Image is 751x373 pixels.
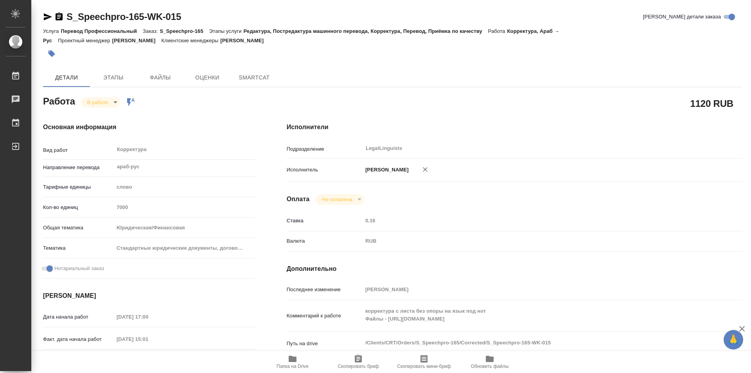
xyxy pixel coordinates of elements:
p: Дата начала работ [43,313,114,321]
p: Кол-во единиц [43,204,114,211]
span: Нотариальный заказ [54,265,104,272]
span: [PERSON_NAME] детали заказа [643,13,721,21]
input: Пустое поле [114,333,182,345]
span: Этапы [95,73,132,83]
p: Направление перевода [43,164,114,171]
input: Пустое поле [363,215,704,226]
h2: Работа [43,94,75,108]
input: Пустое поле [114,202,255,213]
p: Вид работ [43,146,114,154]
p: Проектный менеджер [58,38,112,43]
button: Обновить файлы [457,351,523,373]
p: Тематика [43,244,114,252]
h4: Исполнители [287,123,742,132]
button: Удалить исполнителя [417,161,434,178]
div: RUB [363,234,704,248]
button: Скопировать бриф [325,351,391,373]
h4: Дополнительно [287,264,742,274]
button: Не оплачена [320,196,354,203]
input: Пустое поле [363,284,704,295]
div: В работе [316,194,364,205]
div: В работе [81,97,120,108]
textarea: /Clients/CRT/Orders/S_Speechpro-165/Corrected/S_Speechpro-165-WK-015 [363,336,704,350]
p: Ставка [287,217,363,225]
p: [PERSON_NAME] [363,166,409,174]
p: Последнее изменение [287,286,363,294]
span: Детали [48,73,85,83]
span: Скопировать мини-бриф [397,364,451,369]
p: Работа [488,28,507,34]
h2: 1120 RUB [690,97,733,110]
p: Исполнитель [287,166,363,174]
div: слово [114,180,255,194]
p: [PERSON_NAME] [220,38,269,43]
button: 🙏 [724,330,743,350]
span: Скопировать бриф [338,364,379,369]
h4: Основная информация [43,123,255,132]
h4: Оплата [287,195,310,204]
button: Скопировать ссылку для ЯМессенджера [43,12,52,22]
span: SmartCat [235,73,273,83]
p: Комментарий к работе [287,312,363,320]
p: Валюта [287,237,363,245]
button: Папка на Drive [260,351,325,373]
span: 🙏 [727,332,740,348]
p: Редактура, Постредактура машинного перевода, Корректура, Перевод, Приёмка по качеству [244,28,488,34]
span: Файлы [142,73,179,83]
p: Подразделение [287,145,363,153]
input: Пустое поле [114,311,182,323]
p: Услуга [43,28,61,34]
span: Папка на Drive [277,364,309,369]
a: S_Speechpro-165-WK-015 [66,11,181,22]
p: Этапы услуги [209,28,244,34]
div: Стандартные юридические документы, договоры, уставы [114,241,255,255]
p: Факт. дата начала работ [43,335,114,343]
button: В работе [85,99,111,106]
p: Перевод Профессиональный [61,28,143,34]
p: Общая тематика [43,224,114,232]
p: Клиентские менеджеры [162,38,221,43]
button: Добавить тэг [43,45,60,62]
button: Скопировать мини-бриф [391,351,457,373]
p: Заказ: [143,28,160,34]
textarea: корректура с листа без опоры на язык под нот Файлы - [URL][DOMAIN_NAME] [363,305,704,326]
h4: [PERSON_NAME] [43,291,255,301]
span: Оценки [189,73,226,83]
p: Тарифные единицы [43,183,114,191]
span: Обновить файлы [471,364,509,369]
p: Путь на drive [287,340,363,348]
p: [PERSON_NAME] [112,38,162,43]
p: S_Speechpro-165 [160,28,209,34]
div: Юридическая/Финансовая [114,221,255,234]
button: Скопировать ссылку [54,12,64,22]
